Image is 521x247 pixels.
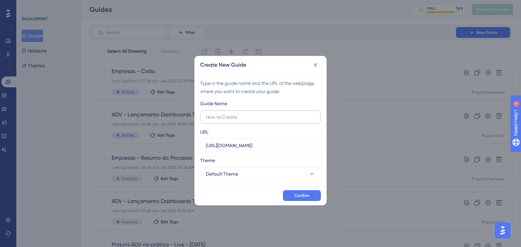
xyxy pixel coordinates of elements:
[200,156,215,164] span: Theme
[200,128,209,136] div: URL
[200,61,246,69] h2: Create New Guide
[206,170,238,178] span: Default Theme
[493,220,513,241] iframe: UserGuiding AI Assistant Launcher
[200,99,227,108] div: Guide Name
[47,3,49,9] div: 1
[200,79,321,95] div: Type in the guide name and the URL of the webpage, where you want to create your guide.
[16,2,42,10] span: Need Help?
[206,142,315,149] input: https://www.example.com
[206,113,315,121] input: How to Create
[294,193,309,198] span: Confirm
